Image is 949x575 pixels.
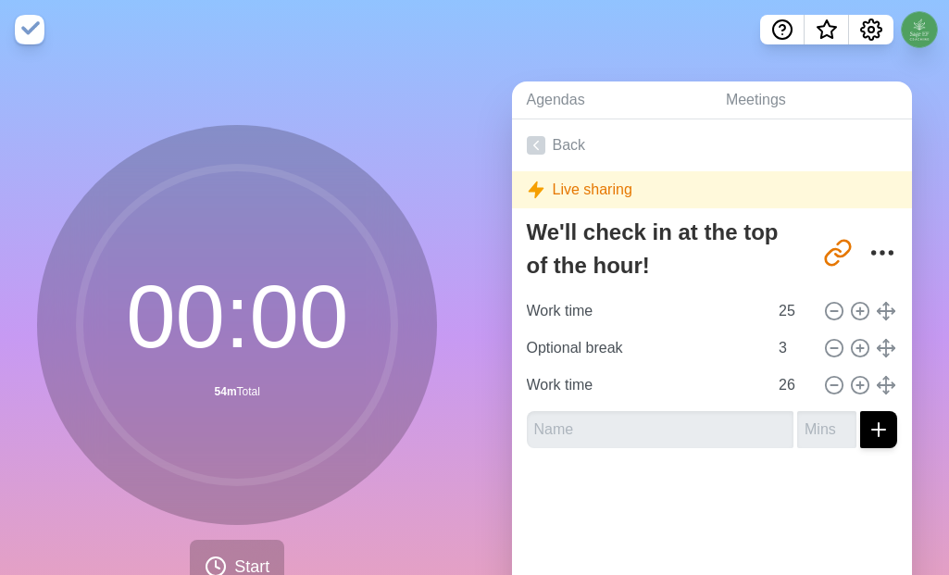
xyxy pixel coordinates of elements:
[512,81,711,119] a: Agendas
[771,330,816,367] input: Mins
[15,15,44,44] img: timeblocks logo
[519,293,768,330] input: Name
[519,367,768,404] input: Name
[519,330,768,367] input: Name
[771,293,816,330] input: Mins
[771,367,816,404] input: Mins
[512,119,913,171] a: Back
[711,81,912,119] a: Meetings
[849,15,893,44] button: Settings
[760,15,805,44] button: Help
[864,234,901,271] button: More
[512,171,913,208] div: Live sharing
[805,15,849,44] button: What’s new
[527,411,794,448] input: Name
[819,234,856,271] button: Share link
[797,411,856,448] input: Mins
